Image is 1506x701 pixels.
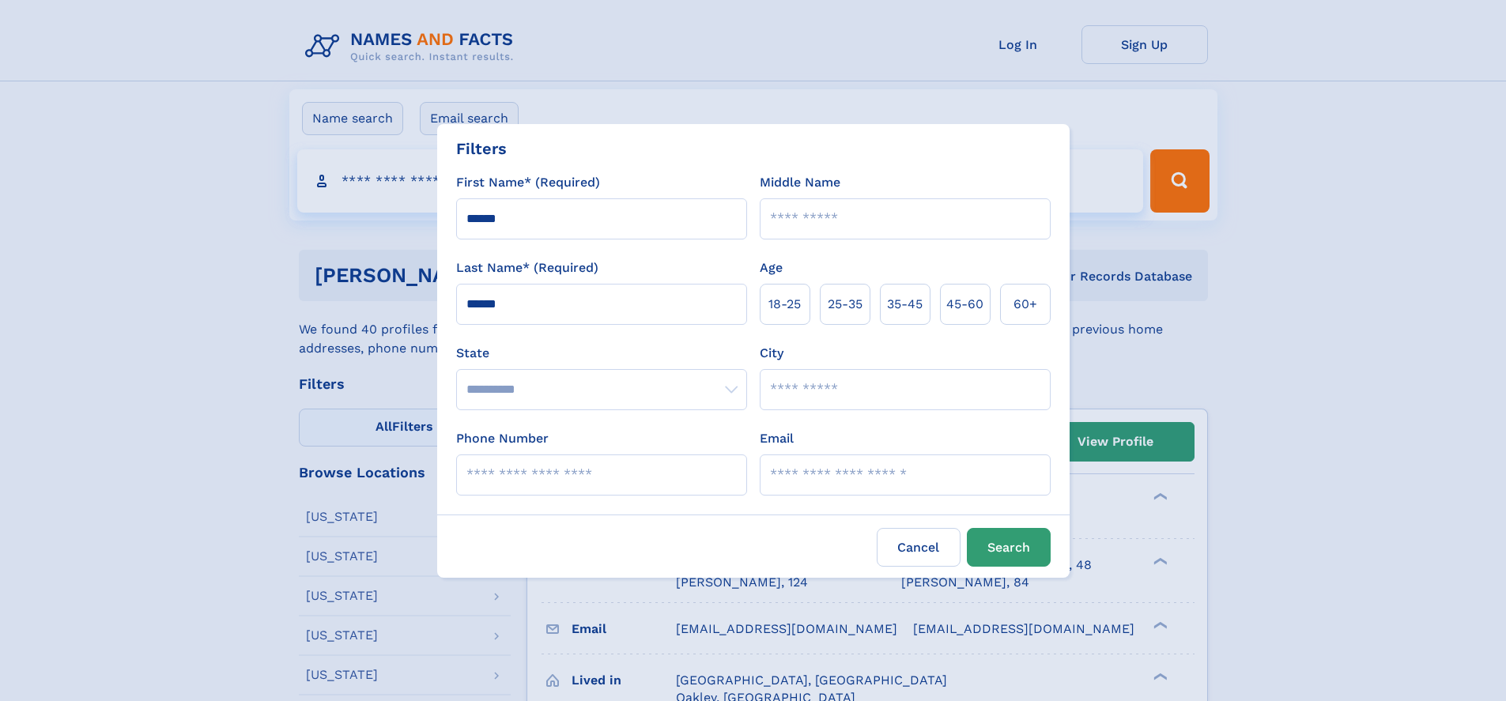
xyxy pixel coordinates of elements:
label: Age [760,258,783,277]
button: Search [967,528,1051,567]
span: 35‑45 [887,295,923,314]
span: 60+ [1013,295,1037,314]
label: Phone Number [456,429,549,448]
span: 45‑60 [946,295,983,314]
label: First Name* (Required) [456,173,600,192]
label: Last Name* (Required) [456,258,598,277]
label: State [456,344,747,363]
span: 18‑25 [768,295,801,314]
label: Cancel [877,528,961,567]
div: Filters [456,137,507,160]
span: 25‑35 [828,295,862,314]
label: Middle Name [760,173,840,192]
label: Email [760,429,794,448]
label: City [760,344,783,363]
